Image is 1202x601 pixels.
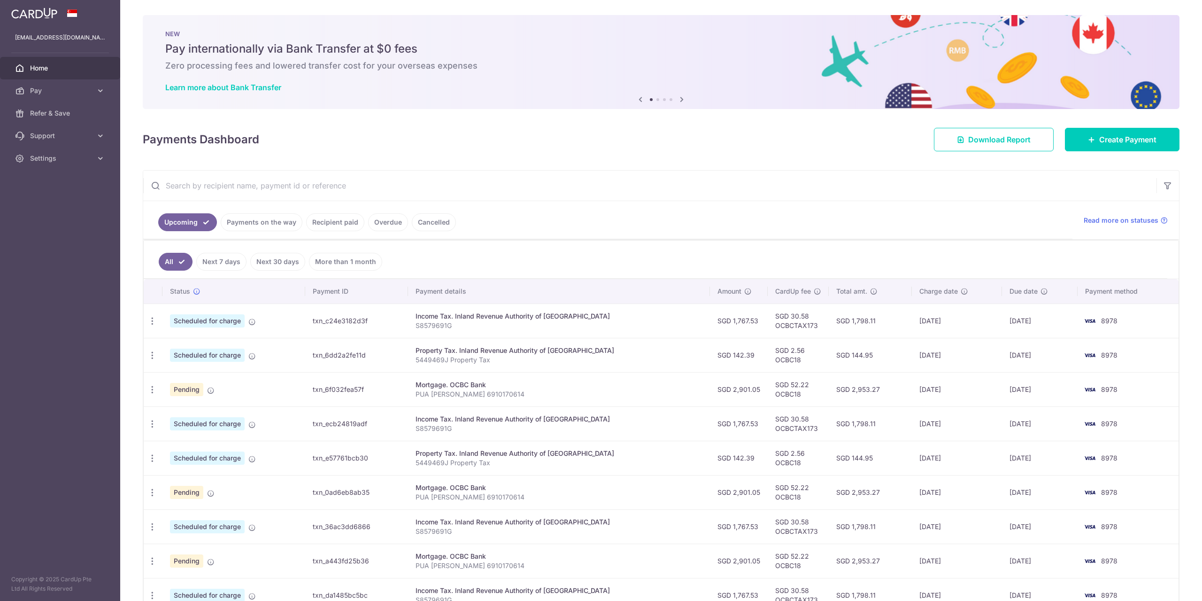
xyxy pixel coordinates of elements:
td: txn_0ad6eb8ab35 [305,475,408,509]
td: SGD 144.95 [829,441,912,475]
h5: Pay internationally via Bank Transfer at $0 fees [165,41,1157,56]
p: S8579691G [416,424,702,433]
td: SGD 2,953.27 [829,475,912,509]
td: SGD 30.58 OCBCTAX173 [768,509,829,544]
td: [DATE] [912,509,1002,544]
span: 8978 [1101,454,1117,462]
p: 5449469J Property Tax [416,355,702,365]
a: Overdue [368,213,408,231]
span: Download Report [968,134,1031,145]
span: 8978 [1101,523,1117,531]
span: Pay [30,86,92,95]
p: NEW [165,30,1157,38]
span: Settings [30,154,92,163]
span: Scheduled for charge [170,417,245,430]
h6: Zero processing fees and lowered transfer cost for your overseas expenses [165,60,1157,71]
p: PUA [PERSON_NAME] 6910170614 [416,390,702,399]
th: Payment details [408,279,710,304]
td: [DATE] [912,475,1002,509]
td: [DATE] [1002,509,1078,544]
span: CardUp fee [775,287,811,296]
div: Income Tax. Inland Revenue Authority of [GEOGRAPHIC_DATA] [416,586,702,595]
td: txn_e57761bcb30 [305,441,408,475]
td: SGD 30.58 OCBCTAX173 [768,304,829,338]
div: Income Tax. Inland Revenue Authority of [GEOGRAPHIC_DATA] [416,517,702,527]
td: SGD 144.95 [829,338,912,372]
a: Cancelled [412,213,456,231]
a: Recipient paid [306,213,364,231]
img: Bank Card [1080,350,1099,361]
a: Next 7 days [196,253,247,271]
a: Read more on statuses [1084,216,1168,225]
td: SGD 30.58 OCBCTAX173 [768,406,829,441]
td: SGD 2,901.05 [710,372,768,406]
p: [EMAIL_ADDRESS][DOMAIN_NAME] [15,33,105,42]
td: [DATE] [912,544,1002,578]
span: 8978 [1101,317,1117,325]
span: Charge date [919,287,958,296]
span: Scheduled for charge [170,314,245,328]
td: txn_36ac3dd6866 [305,509,408,544]
p: PUA [PERSON_NAME] 6910170614 [416,492,702,502]
p: PUA [PERSON_NAME] 6910170614 [416,561,702,570]
span: Create Payment [1099,134,1156,145]
span: Scheduled for charge [170,349,245,362]
img: Bank Card [1080,555,1099,567]
td: [DATE] [1002,475,1078,509]
td: [DATE] [1002,544,1078,578]
a: All [159,253,193,271]
td: SGD 142.39 [710,441,768,475]
p: S8579691G [416,527,702,536]
td: SGD 2,901.05 [710,475,768,509]
img: Bank Card [1080,418,1099,429]
span: 8978 [1101,488,1117,496]
div: Income Tax. Inland Revenue Authority of [GEOGRAPHIC_DATA] [416,414,702,424]
td: [DATE] [1002,441,1078,475]
td: SGD 1,767.53 [710,304,768,338]
div: Property Tax. Inland Revenue Authority of [GEOGRAPHIC_DATA] [416,346,702,355]
span: 8978 [1101,420,1117,428]
td: SGD 2,901.05 [710,544,768,578]
td: txn_6f032fea57f [305,372,408,406]
div: Property Tax. Inland Revenue Authority of [GEOGRAPHIC_DATA] [416,449,702,458]
td: SGD 1,798.11 [829,304,912,338]
span: Read more on statuses [1084,216,1158,225]
td: txn_ecb24819adf [305,406,408,441]
a: Download Report [934,128,1054,151]
td: [DATE] [1002,304,1078,338]
img: CardUp [11,8,57,19]
h4: Payments Dashboard [143,131,259,148]
td: txn_a443fd25b36 [305,544,408,578]
a: More than 1 month [309,253,382,271]
img: Bank Card [1080,453,1099,464]
th: Payment ID [305,279,408,304]
span: Due date [1009,287,1038,296]
td: SGD 2,953.27 [829,544,912,578]
td: [DATE] [912,406,1002,441]
td: [DATE] [912,372,1002,406]
td: SGD 52.22 OCBC18 [768,372,829,406]
div: Mortgage. OCBC Bank [416,552,702,561]
span: Pending [170,486,203,499]
p: S8579691G [416,321,702,330]
td: SGD 2.56 OCBC18 [768,441,829,475]
a: Upcoming [158,213,217,231]
div: Income Tax. Inland Revenue Authority of [GEOGRAPHIC_DATA] [416,312,702,321]
span: 8978 [1101,557,1117,565]
span: 8978 [1101,351,1117,359]
span: Scheduled for charge [170,452,245,465]
td: [DATE] [912,338,1002,372]
td: SGD 1,798.11 [829,509,912,544]
a: Create Payment [1065,128,1179,151]
a: Next 30 days [250,253,305,271]
span: Support [30,131,92,140]
td: SGD 1,767.53 [710,406,768,441]
span: 8978 [1101,385,1117,393]
td: SGD 2,953.27 [829,372,912,406]
td: SGD 52.22 OCBC18 [768,544,829,578]
img: Bank transfer banner [143,15,1179,109]
span: Refer & Save [30,109,92,118]
td: SGD 1,798.11 [829,406,912,441]
img: Bank Card [1080,521,1099,532]
img: Bank Card [1080,590,1099,601]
